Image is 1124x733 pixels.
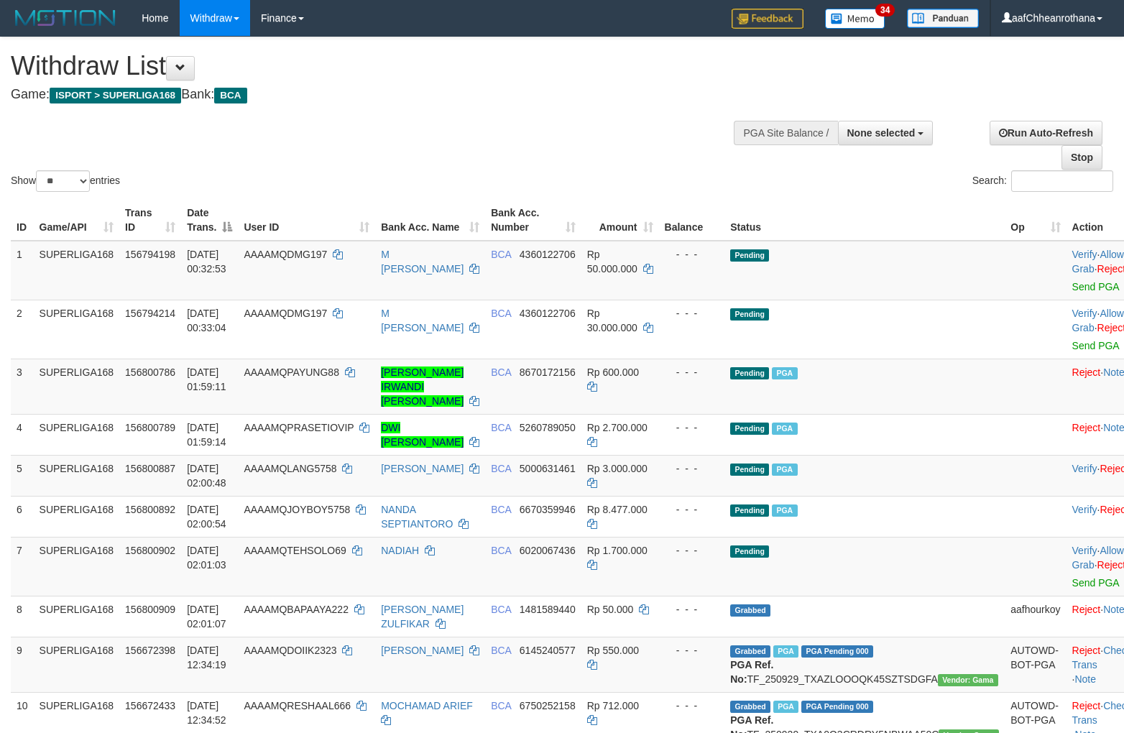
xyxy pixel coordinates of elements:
[724,200,1005,241] th: Status
[244,504,350,515] span: AAAAMQJOYBOY5758
[187,249,226,275] span: [DATE] 00:32:53
[730,545,769,558] span: Pending
[1005,200,1066,241] th: Op: activate to sort column ascending
[1072,504,1097,515] a: Verify
[244,463,336,474] span: AAAAMQLANG5758
[665,699,719,713] div: - - -
[587,700,639,711] span: Rp 712.000
[244,308,327,319] span: AAAAMQDMG197
[1072,645,1101,656] a: Reject
[187,463,226,489] span: [DATE] 02:00:48
[381,700,473,711] a: MOCHAMAD ARIEF
[11,455,34,496] td: 5
[587,249,637,275] span: Rp 50.000.000
[381,249,464,275] a: M [PERSON_NAME]
[125,700,175,711] span: 156672433
[801,701,873,713] span: PGA Pending
[11,537,34,596] td: 7
[381,604,464,630] a: [PERSON_NAME] ZULFIKAR
[485,200,581,241] th: Bank Acc. Number: activate to sort column ascending
[1074,673,1096,685] a: Note
[734,121,837,145] div: PGA Site Balance /
[34,241,120,300] td: SUPERLIGA168
[1072,340,1119,351] a: Send PGA
[181,200,238,241] th: Date Trans.: activate to sort column descending
[665,502,719,517] div: - - -
[187,545,226,571] span: [DATE] 02:01:03
[1072,366,1101,378] a: Reject
[381,422,464,448] a: DWI [PERSON_NAME]
[125,504,175,515] span: 156800892
[1072,308,1124,333] a: Allow Grab
[11,7,120,29] img: MOTION_logo.png
[11,414,34,455] td: 4
[587,504,648,515] span: Rp 8.477.000
[50,88,181,103] span: ISPORT > SUPERLIGA168
[1072,249,1124,275] span: ·
[1005,637,1066,692] td: AUTOWD-BOT-PGA
[1072,545,1124,571] span: ·
[11,170,120,192] label: Show entries
[34,455,120,496] td: SUPERLIGA168
[773,645,798,658] span: Marked by aafsoycanthlai
[875,4,895,17] span: 34
[520,308,576,319] span: Copy 4360122706 to clipboard
[1072,249,1097,260] a: Verify
[34,300,120,359] td: SUPERLIGA168
[773,701,798,713] span: Marked by aafsoycanthlai
[244,604,349,615] span: AAAAMQBAPAAYA222
[1072,281,1119,292] a: Send PGA
[587,645,639,656] span: Rp 550.000
[187,504,226,530] span: [DATE] 02:00:54
[214,88,247,103] span: BCA
[244,366,339,378] span: AAAAMQPAYUNG88
[125,366,175,378] span: 156800786
[520,422,576,433] span: Copy 5260789050 to clipboard
[34,496,120,537] td: SUPERLIGA168
[125,308,175,319] span: 156794214
[587,604,634,615] span: Rp 50.000
[1072,308,1097,319] a: Verify
[772,423,797,435] span: Marked by aafnonsreyleab
[665,420,719,435] div: - - -
[520,545,576,556] span: Copy 6020067436 to clipboard
[990,121,1102,145] a: Run Auto-Refresh
[381,366,464,407] a: [PERSON_NAME] IRWANDI [PERSON_NAME]
[491,604,511,615] span: BCA
[34,637,120,692] td: SUPERLIGA168
[34,537,120,596] td: SUPERLIGA168
[665,365,719,379] div: - - -
[244,422,354,433] span: AAAAMQPRASETIOVIP
[665,461,719,476] div: - - -
[1072,545,1097,556] a: Verify
[11,52,735,80] h1: Withdraw List
[125,604,175,615] span: 156800909
[491,366,511,378] span: BCA
[938,674,998,686] span: Vendor URL: https://trx31.1velocity.biz
[1072,249,1124,275] a: Allow Grab
[244,249,327,260] span: AAAAMQDMG197
[187,422,226,448] span: [DATE] 01:59:14
[1011,170,1113,192] input: Search:
[119,200,181,241] th: Trans ID: activate to sort column ascending
[587,463,648,474] span: Rp 3.000.000
[587,422,648,433] span: Rp 2.700.000
[665,306,719,321] div: - - -
[1072,463,1097,474] a: Verify
[1072,577,1119,589] a: Send PGA
[772,367,797,379] span: Marked by aafnonsreyleab
[125,463,175,474] span: 156800887
[34,200,120,241] th: Game/API: activate to sort column ascending
[1072,308,1124,333] span: ·
[730,504,769,517] span: Pending
[730,645,770,658] span: Grabbed
[11,300,34,359] td: 2
[187,700,226,726] span: [DATE] 12:34:52
[238,200,375,241] th: User ID: activate to sort column ascending
[381,463,464,474] a: [PERSON_NAME]
[724,637,1005,692] td: TF_250929_TXAZLOOOQK45SZTSDGFA
[772,464,797,476] span: Marked by aafnonsreyleab
[491,504,511,515] span: BCA
[491,308,511,319] span: BCA
[520,604,576,615] span: Copy 1481589440 to clipboard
